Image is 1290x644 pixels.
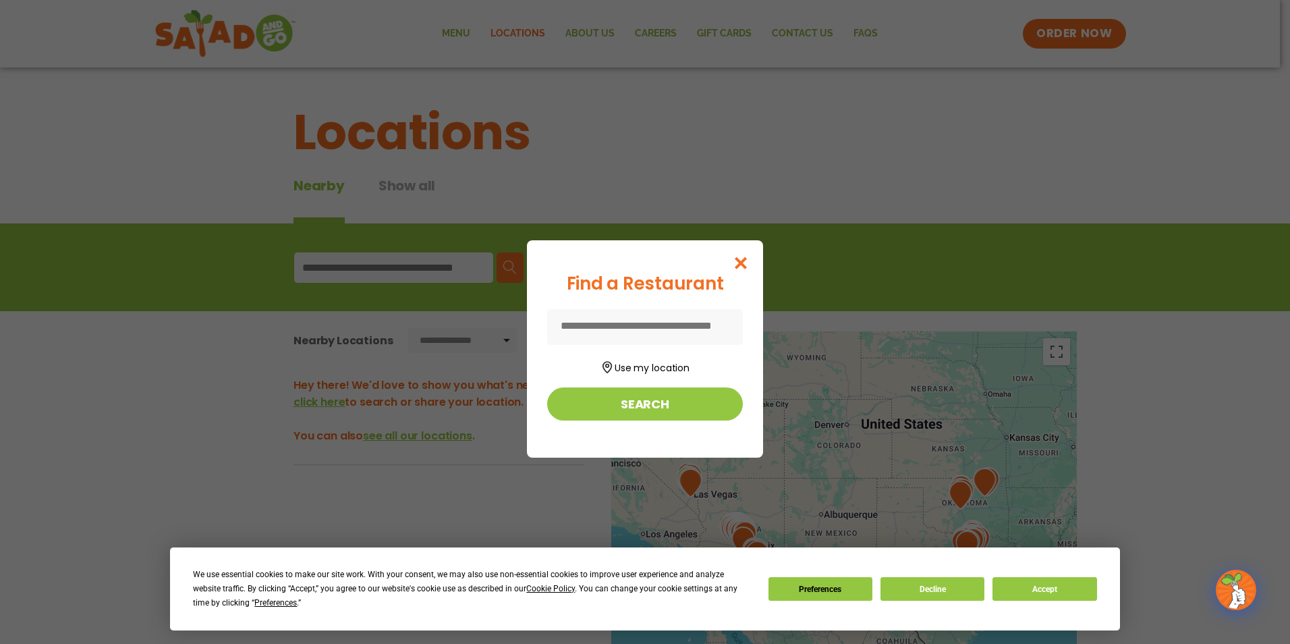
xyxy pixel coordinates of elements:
span: Cookie Policy [526,584,575,593]
button: Close modal [719,240,763,286]
button: Preferences [768,577,872,601]
span: Preferences [254,598,297,608]
button: Search [547,387,743,421]
button: Use my location [547,357,743,375]
img: wpChatIcon [1217,571,1255,609]
button: Decline [880,577,984,601]
div: Find a Restaurant [547,271,743,297]
button: Accept [992,577,1096,601]
div: Cookie Consent Prompt [170,547,1120,630]
div: We use essential cookies to make our site work. With your consent, we may also use non-essential ... [193,568,752,610]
